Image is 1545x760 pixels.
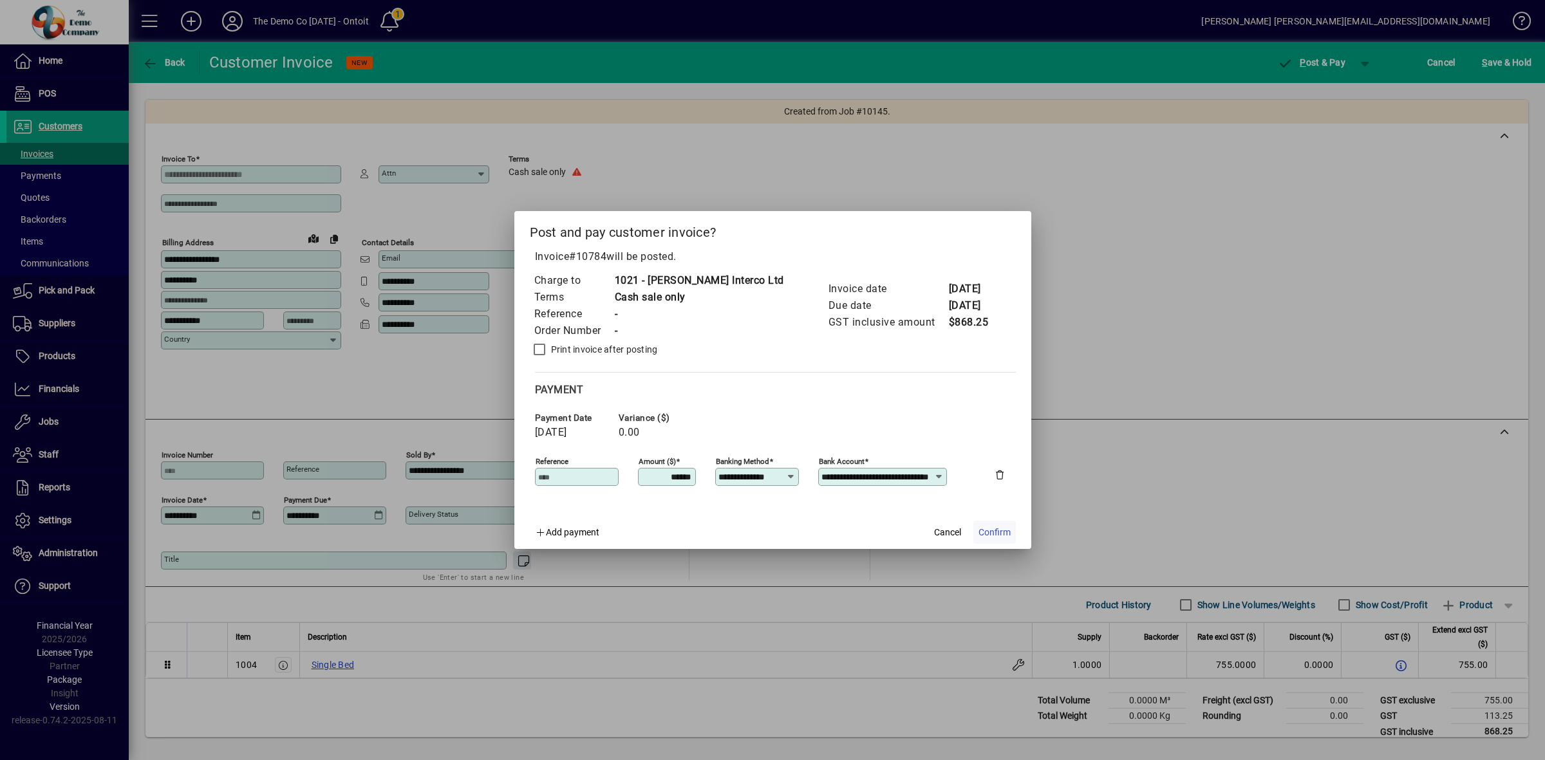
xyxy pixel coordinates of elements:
[927,521,968,544] button: Cancel
[535,413,612,423] span: Payment date
[619,427,640,438] span: 0.00
[548,343,658,356] label: Print invoice after posting
[514,211,1031,248] h2: Post and pay customer invoice?
[535,384,584,396] span: Payment
[534,272,614,289] td: Charge to
[948,281,1000,297] td: [DATE]
[534,306,614,322] td: Reference
[979,526,1011,539] span: Confirm
[569,250,606,263] span: #10784
[534,322,614,339] td: Order Number
[639,457,676,466] mat-label: Amount ($)
[934,526,961,539] span: Cancel
[948,297,1000,314] td: [DATE]
[619,413,696,423] span: Variance ($)
[828,314,948,331] td: GST inclusive amount
[530,249,1016,264] p: Invoice will be posted .
[828,281,948,297] td: Invoice date
[614,322,784,339] td: -
[819,457,865,466] mat-label: Bank Account
[614,272,784,289] td: 1021 - [PERSON_NAME] Interco Ltd
[546,527,599,537] span: Add payment
[973,521,1016,544] button: Confirm
[614,289,784,306] td: Cash sale only
[536,457,568,466] mat-label: Reference
[534,289,614,306] td: Terms
[828,297,948,314] td: Due date
[530,521,605,544] button: Add payment
[614,306,784,322] td: -
[535,427,567,438] span: [DATE]
[948,314,1000,331] td: $868.25
[716,457,769,466] mat-label: Banking method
